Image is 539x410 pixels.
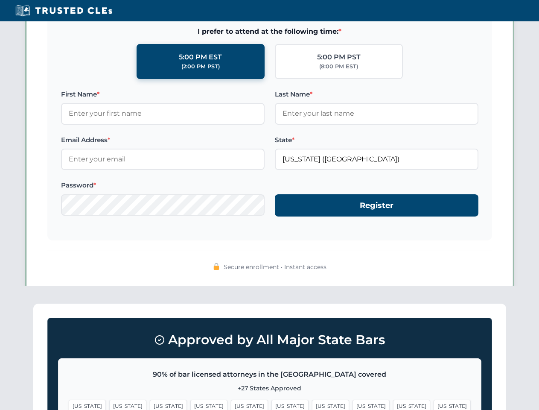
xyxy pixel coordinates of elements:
[61,26,478,37] span: I prefer to attend at the following time:
[275,103,478,124] input: Enter your last name
[275,89,478,100] label: Last Name
[61,89,265,100] label: First Name
[61,180,265,190] label: Password
[179,52,222,63] div: 5:00 PM EST
[275,135,478,145] label: State
[69,384,471,393] p: +27 States Approved
[275,194,478,217] button: Register
[275,149,478,170] input: California (CA)
[224,262,326,272] span: Secure enrollment • Instant access
[61,149,265,170] input: Enter your email
[13,4,115,17] img: Trusted CLEs
[69,369,471,380] p: 90% of bar licensed attorneys in the [GEOGRAPHIC_DATA] covered
[213,263,220,270] img: 🔒
[58,328,481,351] h3: Approved by All Major State Bars
[61,135,265,145] label: Email Address
[319,62,358,71] div: (8:00 PM EST)
[317,52,361,63] div: 5:00 PM PST
[181,62,220,71] div: (2:00 PM PST)
[61,103,265,124] input: Enter your first name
